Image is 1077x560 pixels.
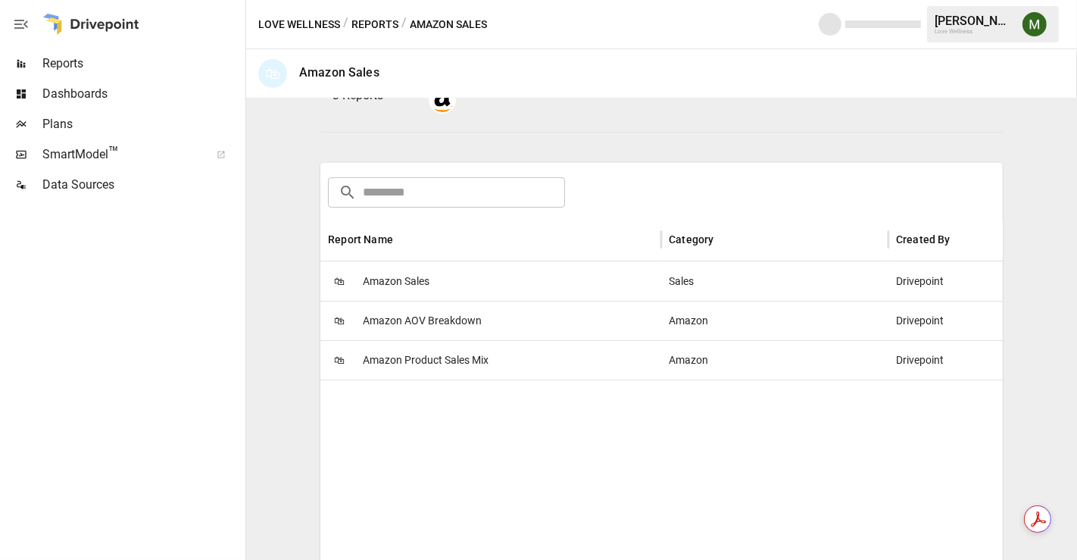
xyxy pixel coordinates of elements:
button: Sort [715,229,736,250]
span: 🛍 [328,349,351,371]
span: Plans [42,115,242,133]
div: [PERSON_NAME] [935,14,1013,28]
div: Amazon [661,301,888,340]
span: ™ [108,143,119,162]
span: Dashboards [42,85,242,103]
span: Reports [42,55,242,73]
span: 🛍 [328,270,351,293]
span: Amazon AOV Breakdown [363,302,482,340]
button: Sort [395,229,416,250]
button: Sort [952,229,973,250]
div: / [401,15,407,34]
div: Report Name [328,233,393,246]
div: 🛍 [258,59,287,88]
div: Amazon Sales [299,65,379,80]
div: / [343,15,348,34]
span: Amazon Sales [363,262,429,301]
button: Love Wellness [258,15,340,34]
span: Amazon Product Sales Mix [363,341,489,380]
div: Category [669,233,713,246]
div: Created By [896,233,951,246]
button: Reports [351,15,398,34]
span: Data Sources [42,176,242,194]
span: 🛍 [328,309,351,332]
div: Sales [661,261,888,301]
span: SmartModel [42,145,200,164]
img: amazon [430,88,454,112]
div: Amazon [661,340,888,380]
img: Meredith Lacasse [1022,12,1047,36]
button: Meredith Lacasse [1013,3,1056,45]
div: Love Wellness [935,28,1013,35]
